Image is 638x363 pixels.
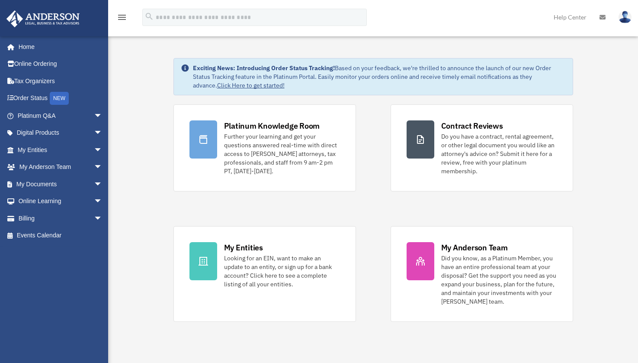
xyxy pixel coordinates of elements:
a: Order StatusNEW [6,90,115,107]
i: search [144,12,154,21]
span: arrow_drop_down [94,159,111,176]
span: arrow_drop_down [94,193,111,211]
a: Online Ordering [6,55,115,73]
a: Platinum Knowledge Room Further your learning and get your questions answered real-time with dire... [173,104,356,191]
div: NEW [50,92,69,105]
div: Platinum Knowledge Room [224,120,320,131]
div: My Entities [224,242,263,253]
a: My Anderson Teamarrow_drop_down [6,159,115,176]
a: Click Here to get started! [217,81,285,89]
div: Contract Reviews [441,120,503,131]
a: Events Calendar [6,227,115,244]
a: Digital Productsarrow_drop_down [6,124,115,142]
div: Did you know, as a Platinum Member, you have an entire professional team at your disposal? Get th... [441,254,557,306]
span: arrow_drop_down [94,175,111,193]
a: Billingarrow_drop_down [6,210,115,227]
i: menu [117,12,127,23]
a: Tax Organizers [6,72,115,90]
a: menu [117,15,127,23]
a: My Documentsarrow_drop_down [6,175,115,193]
span: arrow_drop_down [94,210,111,227]
div: My Anderson Team [441,242,508,253]
strong: Exciting News: Introducing Order Status Tracking! [193,64,335,72]
img: Anderson Advisors Platinum Portal [4,10,82,27]
a: Home [6,38,111,55]
div: Do you have a contract, rental agreement, or other legal document you would like an attorney's ad... [441,132,557,175]
span: arrow_drop_down [94,107,111,125]
a: My Entitiesarrow_drop_down [6,141,115,159]
a: Contract Reviews Do you have a contract, rental agreement, or other legal document you would like... [391,104,573,191]
a: Platinum Q&Aarrow_drop_down [6,107,115,124]
div: Looking for an EIN, want to make an update to an entity, or sign up for a bank account? Click her... [224,254,340,288]
img: User Pic [619,11,632,23]
a: Online Learningarrow_drop_down [6,193,115,210]
div: Based on your feedback, we're thrilled to announce the launch of our new Order Status Tracking fe... [193,64,566,90]
a: My Anderson Team Did you know, as a Platinum Member, you have an entire professional team at your... [391,226,573,322]
div: Further your learning and get your questions answered real-time with direct access to [PERSON_NAM... [224,132,340,175]
span: arrow_drop_down [94,124,111,142]
a: My Entities Looking for an EIN, want to make an update to an entity, or sign up for a bank accoun... [173,226,356,322]
span: arrow_drop_down [94,141,111,159]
